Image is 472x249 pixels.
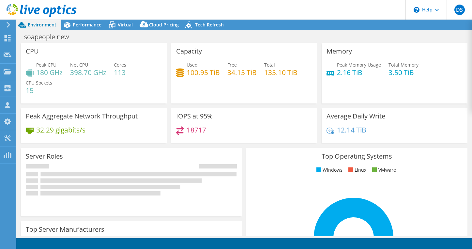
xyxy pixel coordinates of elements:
span: Peak CPU [36,62,56,68]
h3: Top Operating Systems [251,153,462,160]
h3: Server Roles [26,153,63,160]
h3: Peak Aggregate Network Throughput [26,113,138,120]
span: Free [227,62,237,68]
span: Total [264,62,275,68]
span: Tech Refresh [195,22,224,28]
li: Linux [347,166,366,174]
h4: 180 GHz [36,69,63,76]
li: Windows [315,166,343,174]
tspan: Windows Server 2022 [265,235,302,240]
h3: IOPS at 95% [176,113,213,120]
h4: 34.15 TiB [227,69,257,76]
span: Total Memory [388,62,419,68]
tspan: 100.0% [253,235,265,240]
span: Net CPU [70,62,88,68]
h3: Top Server Manufacturers [26,226,104,233]
h1: soapeople new [21,33,79,40]
h4: 398.70 GHz [70,69,106,76]
h4: 135.10 TiB [264,69,297,76]
h3: Capacity [176,48,202,55]
h3: Memory [327,48,352,55]
span: DS [454,5,465,15]
h4: 15 [26,87,52,94]
h4: 2.16 TiB [337,69,381,76]
h4: 18717 [187,126,206,133]
h4: 32.29 gigabits/s [36,126,85,133]
span: Environment [28,22,56,28]
span: CPU Sockets [26,80,52,86]
span: Cores [114,62,126,68]
svg: \n [414,7,419,13]
li: VMware [371,166,396,174]
h4: 12.14 TiB [337,126,366,133]
span: Used [187,62,198,68]
h4: 3.50 TiB [388,69,419,76]
span: Cloud Pricing [149,22,179,28]
span: Virtual [118,22,133,28]
h4: 100.95 TiB [187,69,220,76]
h3: Average Daily Write [327,113,385,120]
span: Performance [73,22,101,28]
h4: 113 [114,69,126,76]
h3: CPU [26,48,39,55]
span: Peak Memory Usage [337,62,381,68]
